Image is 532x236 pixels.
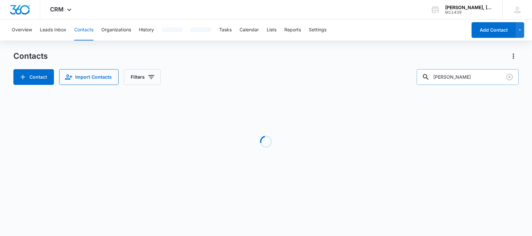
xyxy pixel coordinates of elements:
[40,20,66,40] button: Leads Inbox
[508,51,519,61] button: Actions
[12,20,32,40] button: Overview
[504,72,515,82] button: Clear
[219,20,232,40] button: Tasks
[445,10,493,15] div: account id
[309,20,326,40] button: Settings
[139,20,154,40] button: History
[59,69,119,85] button: Import Contacts
[417,69,519,85] input: Search Contacts
[50,6,64,13] span: CRM
[472,22,516,38] button: Add Contact
[101,20,131,40] button: Organizations
[74,20,93,40] button: Contacts
[445,5,493,10] div: account name
[267,20,276,40] button: Lists
[124,69,161,85] button: Filters
[284,20,301,40] button: Reports
[13,51,48,61] h1: Contacts
[240,20,259,40] button: Calendar
[13,69,54,85] button: Add Contact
